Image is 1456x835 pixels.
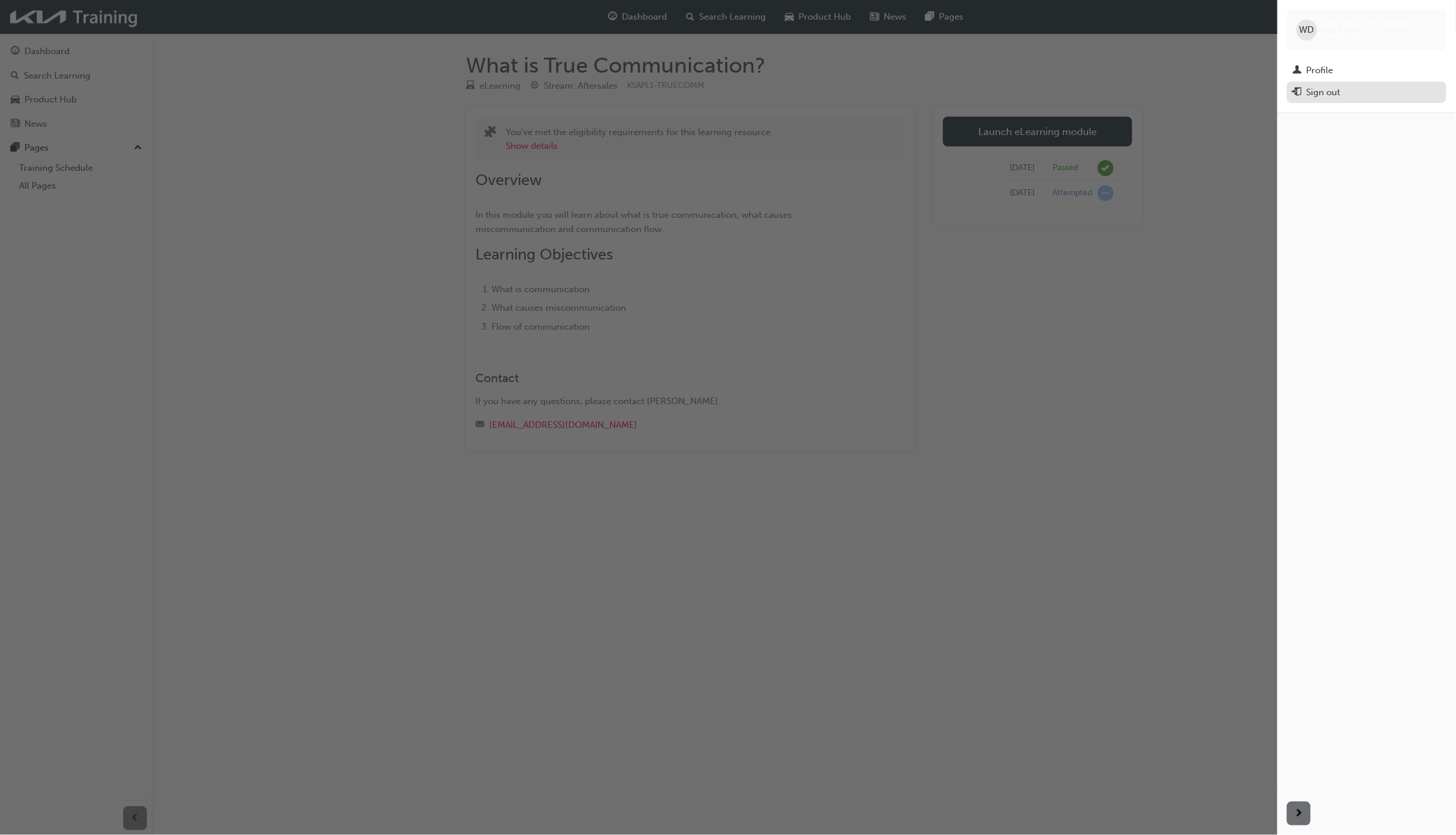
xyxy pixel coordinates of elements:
[1307,86,1341,99] div: Sign out
[1293,65,1302,76] span: man-icon
[1322,19,1414,30] span: Wily [PERSON_NAME]
[1293,87,1302,98] span: exit-icon
[1307,64,1333,77] div: Profile
[1287,82,1446,104] button: Sign out
[1322,30,1366,40] span: kau83116d3
[1300,23,1314,37] span: WD
[1287,60,1446,82] a: Profile
[1295,806,1304,821] span: next-icon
